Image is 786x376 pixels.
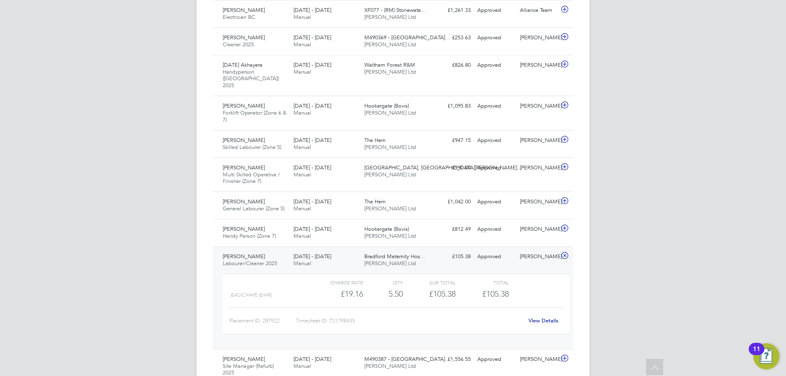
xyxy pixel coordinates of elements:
div: [PERSON_NAME] [517,223,559,236]
button: Open Resource Center, 11 new notifications [753,343,779,369]
span: [DATE] - [DATE] [294,198,331,205]
span: Handyperson ([GEOGRAPHIC_DATA]) 2025 [223,68,279,89]
div: Alliance Team [517,4,559,17]
span: [DATE] - [DATE] [294,225,331,232]
span: Labourer/Cleaner 2025 [223,260,277,267]
span: [DATE] - [DATE] [294,102,331,109]
div: Approved [474,4,517,17]
span: Manual [294,171,311,178]
div: [PERSON_NAME] [517,161,559,175]
div: Approved [474,195,517,209]
span: Hookergate (Bovis) [364,225,409,232]
div: £947.15 [431,134,474,147]
span: Hookergate (Bovis) [364,102,409,109]
span: [PERSON_NAME] [223,164,265,171]
span: [PERSON_NAME] [223,356,265,362]
span: Manual [294,68,311,75]
div: Approved [474,59,517,72]
div: Charge rate [310,277,363,287]
div: £253.63 [431,31,474,45]
span: [DATE] - [DATE] [294,164,331,171]
span: Handy Person (Zone 7) [223,232,276,239]
div: [PERSON_NAME] [517,99,559,113]
span: [DATE] - [DATE] [294,34,331,41]
span: General Labourer (Zone 5) [223,205,285,212]
span: [DATE] - [DATE] [294,7,331,14]
span: [DATE] - [DATE] [294,253,331,260]
span: [PERSON_NAME] Ltd [364,109,416,116]
div: Approved [474,99,517,113]
div: £812.49 [431,223,474,236]
span: Manual [294,260,311,267]
div: Approved [474,31,517,45]
span: [PERSON_NAME] Ltd [364,260,416,267]
span: M490369 - [GEOGRAPHIC_DATA]… [364,34,450,41]
span: [GEOGRAPHIC_DATA], [GEOGRAPHIC_DATA][PERSON_NAME]… [364,164,522,171]
span: [PERSON_NAME] [223,137,265,144]
span: XF077 - (RM) Stonewate… [364,7,426,14]
div: Approved [474,250,517,263]
span: The Hem [364,198,386,205]
span: BASIC PAYE (£/HR) [231,292,272,298]
div: Approved [474,161,517,175]
div: Approved [474,134,517,147]
span: [PERSON_NAME] Ltd [364,362,416,369]
span: [PERSON_NAME] [223,34,265,41]
div: £1,095.83 [431,99,474,113]
div: [PERSON_NAME] [517,134,559,147]
span: [DATE] Akhayere [223,61,262,68]
span: [PERSON_NAME] Ltd [364,205,416,212]
div: Sub Total [403,277,456,287]
div: [PERSON_NAME] [517,31,559,45]
span: Forklift Operator (Zone 6 & 7) [223,109,287,123]
div: [PERSON_NAME] [517,59,559,72]
span: Manual [294,144,311,151]
div: [PERSON_NAME] [517,195,559,209]
div: £826.80 [431,59,474,72]
span: [PERSON_NAME] Ltd [364,14,416,20]
span: Waltham Forest R&M [364,61,415,68]
span: Electrician BC [223,14,255,20]
div: Approved [474,353,517,366]
div: Placement ID: 287922 [229,314,296,327]
div: Timesheet ID: TS1798435 [296,314,523,327]
span: Manual [294,41,311,48]
div: 5.50 [363,287,403,301]
div: £1,556.55 [431,353,474,366]
span: [PERSON_NAME] Ltd [364,68,416,75]
div: QTY [363,277,403,287]
span: Manual [294,109,311,116]
span: [PERSON_NAME] [223,7,265,14]
span: [DATE] - [DATE] [294,356,331,362]
span: [PERSON_NAME] [223,102,265,109]
span: Manual [294,14,311,20]
span: Manual [294,232,311,239]
div: £1,042.00 [431,195,474,209]
span: [PERSON_NAME] Ltd [364,144,416,151]
span: [PERSON_NAME] Ltd [364,232,416,239]
div: [PERSON_NAME] [517,353,559,366]
span: Bradford Maternity Hos… [364,253,425,260]
span: Multi Skilled Operative / Finisher (Zone 7) [223,171,280,185]
div: £105.38 [431,250,474,263]
div: Approved [474,223,517,236]
div: 11 [753,349,760,360]
span: The Hem [364,137,386,144]
span: [PERSON_NAME] Ltd [364,171,416,178]
span: [DATE] - [DATE] [294,137,331,144]
span: £105.38 [482,289,509,299]
div: Total [456,277,508,287]
span: Cleaner 2025 [223,41,254,48]
div: £1,261.33 [431,4,474,17]
span: [DATE] - [DATE] [294,61,331,68]
span: Manual [294,205,311,212]
span: [PERSON_NAME] [223,253,265,260]
span: [PERSON_NAME] [223,225,265,232]
span: Manual [294,362,311,369]
div: £19.16 [310,287,363,301]
span: [PERSON_NAME] [223,198,265,205]
span: [PERSON_NAME] Ltd [364,41,416,48]
span: M490387 - [GEOGRAPHIC_DATA]… [364,356,450,362]
span: Skilled Labourer (Zone 5) [223,144,281,151]
div: [PERSON_NAME] [517,250,559,263]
